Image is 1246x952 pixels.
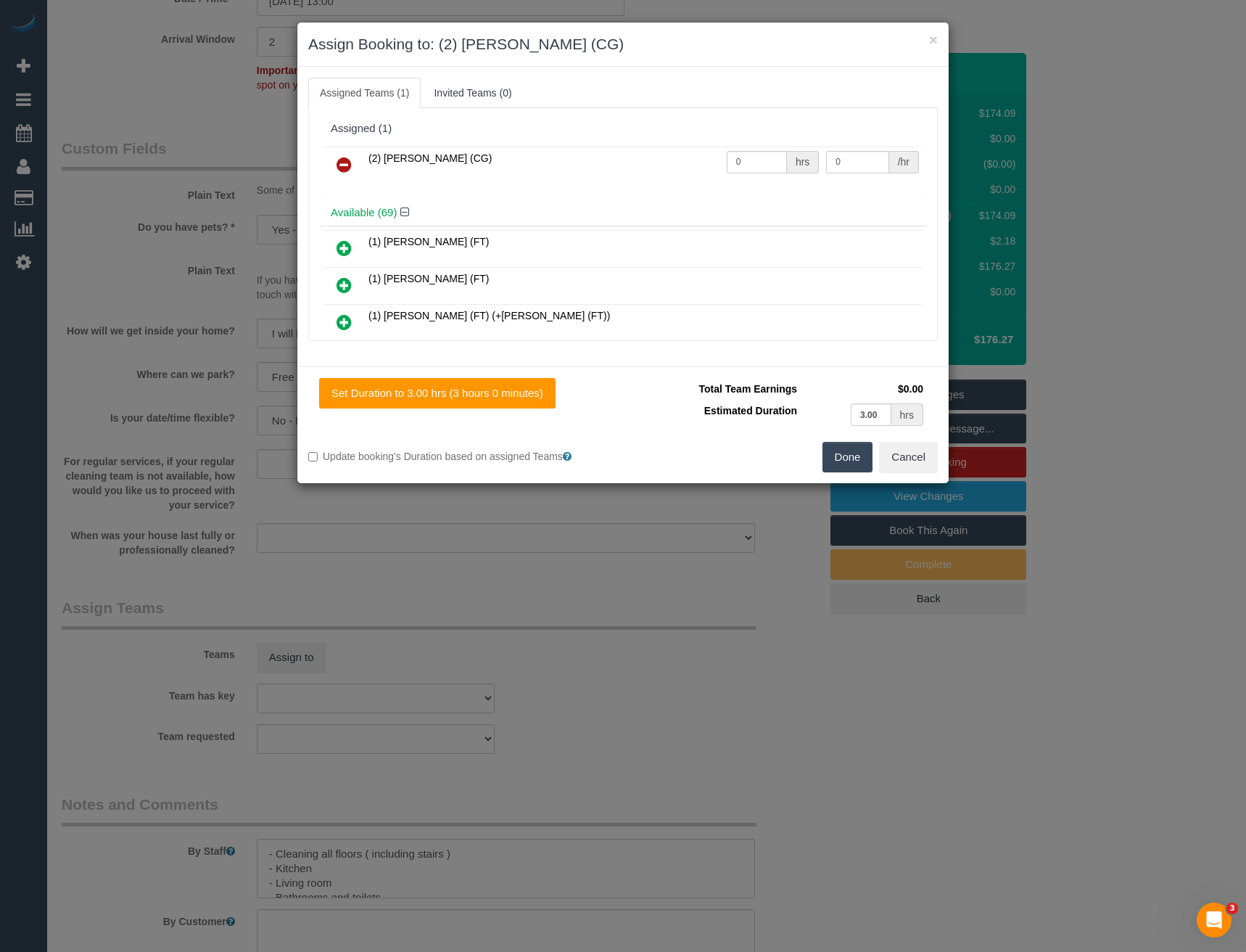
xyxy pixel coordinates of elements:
[1197,903,1231,937] iframe: Intercom live chat
[422,78,523,108] a: Invited Teams (0)
[308,78,421,108] a: Assigned Teams (1)
[319,378,556,409] button: Set Duration to 3.00 hrs (3 hours 0 minutes)
[891,403,923,426] div: hrs
[1226,903,1238,914] span: 3
[308,452,318,461] input: Update booking's Duration based on assigned Teams
[331,207,915,219] h4: Available (69)
[879,442,938,472] button: Cancel
[801,378,927,400] td: $0.00
[929,32,938,47] button: ×
[368,152,492,164] span: (2) [PERSON_NAME] (CG)
[368,236,489,247] span: (1) [PERSON_NAME] (FT)
[308,449,612,464] label: Update booking's Duration based on assigned Teams
[634,378,801,400] td: Total Team Earnings
[787,151,819,173] div: hrs
[331,123,915,135] div: Assigned (1)
[368,310,610,321] span: (1) [PERSON_NAME] (FT) (+[PERSON_NAME] (FT))
[822,442,873,472] button: Done
[704,405,797,416] span: Estimated Duration
[889,151,919,173] div: /hr
[308,33,938,55] h3: Assign Booking to: (2) [PERSON_NAME] (CG)
[368,273,489,284] span: (1) [PERSON_NAME] (FT)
